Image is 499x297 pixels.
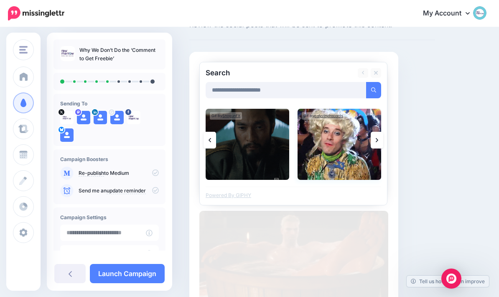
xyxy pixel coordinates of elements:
[77,111,90,124] img: user_default_image.png
[407,276,489,287] a: Tell us how we can improve
[302,112,345,120] div: Gif by
[60,100,159,107] h4: Sending To
[19,46,28,54] img: menu.png
[222,113,240,118] a: ShogunFX
[206,109,289,180] img: Break Up Hulu GIF by Shogun FX
[127,111,140,124] img: 294492358_484641736884675_2186767606985454504_n-bsa134096.png
[60,111,74,124] img: XEgcVfS_-76803.jpg
[441,269,461,289] div: Open Intercom Messenger
[110,111,124,124] img: user_default_image.png
[60,46,75,61] img: 942149aacecbdd4b59ae90ec3d1837de_thumb.jpg
[206,69,230,77] h2: Search
[298,109,381,180] img: Of Montreal Dancing GIF by Polyvinyl Records
[8,6,64,20] img: Missinglettr
[107,187,146,194] a: update reminder
[415,3,486,24] a: My Account
[60,156,159,162] h4: Campaign Boosters
[79,187,159,195] p: Send me an
[206,192,251,198] a: Powered By GIPHY
[60,214,159,220] h4: Campaign Settings
[210,112,242,120] div: Gif by
[79,170,104,177] a: Re-publish
[94,111,107,124] img: user_default_image.png
[314,113,343,118] a: polyvinylrecords
[79,46,159,63] p: Why We Don’t Do the ‘Comment to Get Freebie’
[60,128,74,142] img: user_default_image.png
[79,169,159,177] p: to Medium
